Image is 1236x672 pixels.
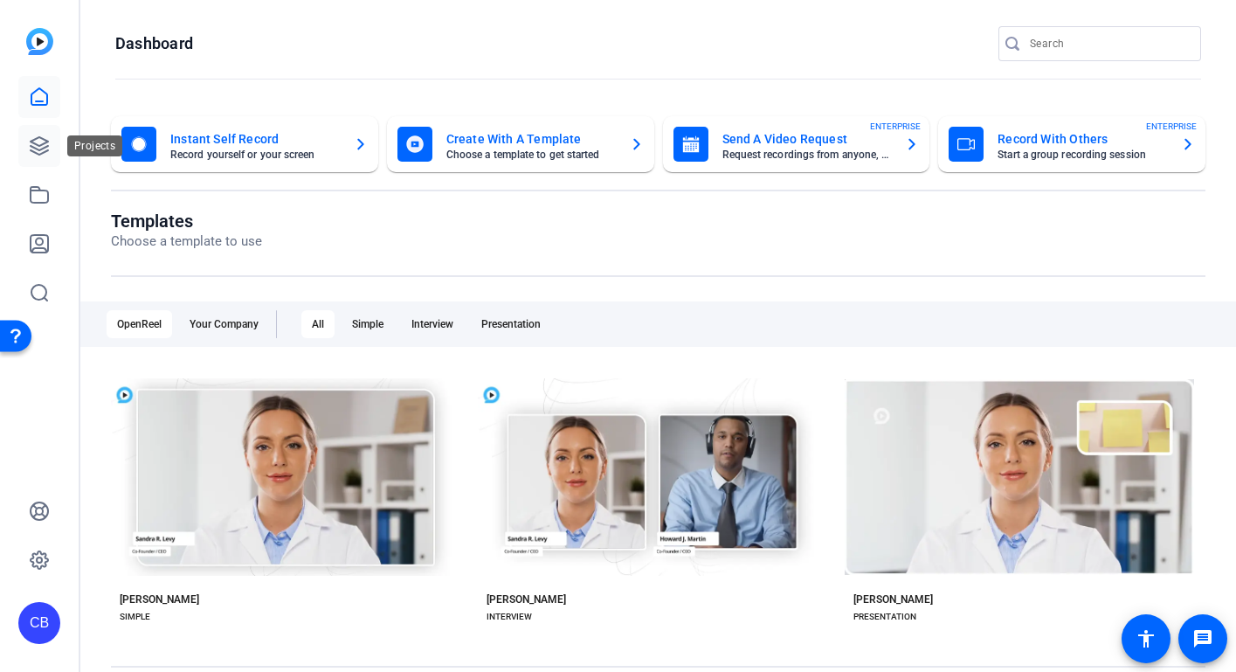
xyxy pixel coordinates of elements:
[722,149,892,160] mat-card-subtitle: Request recordings from anyone, anywhere
[1030,33,1187,54] input: Search
[107,310,172,338] div: OpenReel
[870,120,921,133] span: ENTERPRISE
[446,128,616,149] mat-card-title: Create With A Template
[471,310,551,338] div: Presentation
[179,310,269,338] div: Your Company
[998,149,1167,160] mat-card-subtitle: Start a group recording session
[722,128,892,149] mat-card-title: Send A Video Request
[170,128,340,149] mat-card-title: Instant Self Record
[18,602,60,644] div: CB
[487,592,566,606] div: [PERSON_NAME]
[120,610,150,624] div: SIMPLE
[170,149,340,160] mat-card-subtitle: Record yourself or your screen
[111,232,262,252] p: Choose a template to use
[1136,628,1157,649] mat-icon: accessibility
[387,116,654,172] button: Create With A TemplateChoose a template to get started
[853,610,916,624] div: PRESENTATION
[1192,628,1213,649] mat-icon: message
[663,116,930,172] button: Send A Video RequestRequest recordings from anyone, anywhereENTERPRISE
[111,116,378,172] button: Instant Self RecordRecord yourself or your screen
[26,28,53,55] img: blue-gradient.svg
[1146,120,1197,133] span: ENTERPRISE
[120,592,199,606] div: [PERSON_NAME]
[446,149,616,160] mat-card-subtitle: Choose a template to get started
[67,135,122,156] div: Projects
[487,610,532,624] div: INTERVIEW
[938,116,1205,172] button: Record With OthersStart a group recording sessionENTERPRISE
[111,211,262,232] h1: Templates
[342,310,394,338] div: Simple
[301,310,335,338] div: All
[998,128,1167,149] mat-card-title: Record With Others
[853,592,933,606] div: [PERSON_NAME]
[115,33,193,54] h1: Dashboard
[401,310,464,338] div: Interview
